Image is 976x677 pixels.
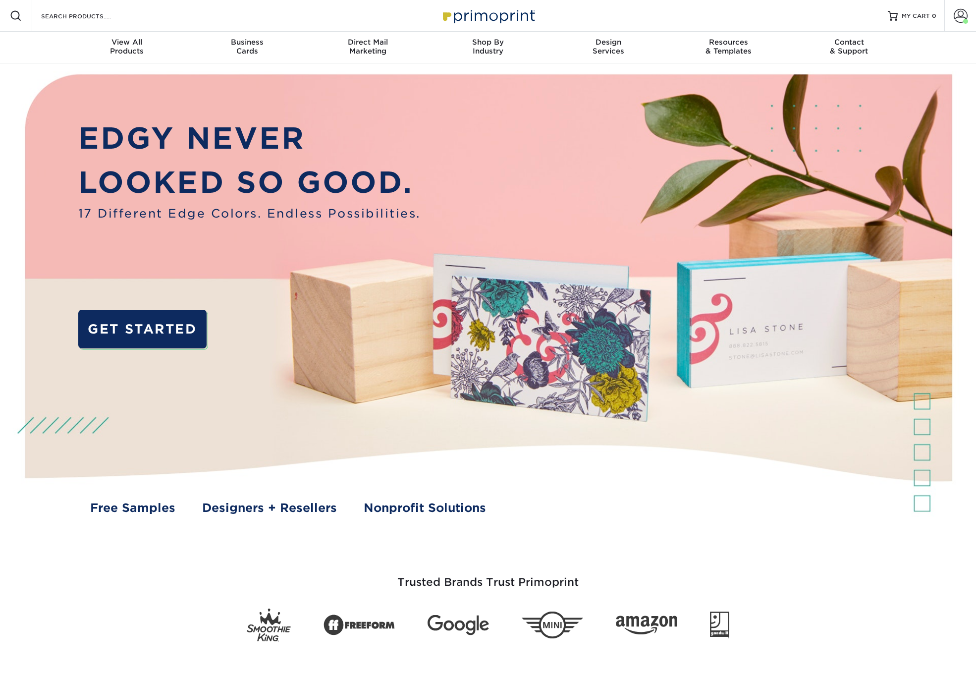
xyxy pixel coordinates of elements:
[710,612,729,638] img: Goodwill
[247,609,291,642] img: Smoothie King
[202,499,337,516] a: Designers + Resellers
[428,615,489,635] img: Google
[548,38,668,47] span: Design
[78,161,421,205] p: LOOKED SO GOOD.
[548,32,668,63] a: DesignServices
[428,38,548,47] span: Shop By
[668,38,789,47] span: Resources
[67,38,187,56] div: Products
[364,499,486,516] a: Nonprofit Solutions
[67,38,187,47] span: View All
[67,32,187,63] a: View AllProducts
[902,12,930,20] span: MY CART
[616,616,677,635] img: Amazon
[78,205,421,222] span: 17 Different Edge Colors. Endless Possibilities.
[90,499,175,516] a: Free Samples
[308,38,428,47] span: Direct Mail
[40,10,137,22] input: SEARCH PRODUCTS.....
[78,116,421,161] p: EDGY NEVER
[789,38,909,56] div: & Support
[789,32,909,63] a: Contact& Support
[932,12,936,19] span: 0
[187,38,308,47] span: Business
[438,5,538,26] img: Primoprint
[548,38,668,56] div: Services
[668,38,789,56] div: & Templates
[668,32,789,63] a: Resources& Templates
[78,310,207,348] a: GET STARTED
[187,38,308,56] div: Cards
[324,609,395,641] img: Freeform
[198,552,778,601] h3: Trusted Brands Trust Primoprint
[522,612,583,639] img: Mini
[789,38,909,47] span: Contact
[308,32,428,63] a: Direct MailMarketing
[187,32,308,63] a: BusinessCards
[428,32,548,63] a: Shop ByIndustry
[428,38,548,56] div: Industry
[308,38,428,56] div: Marketing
